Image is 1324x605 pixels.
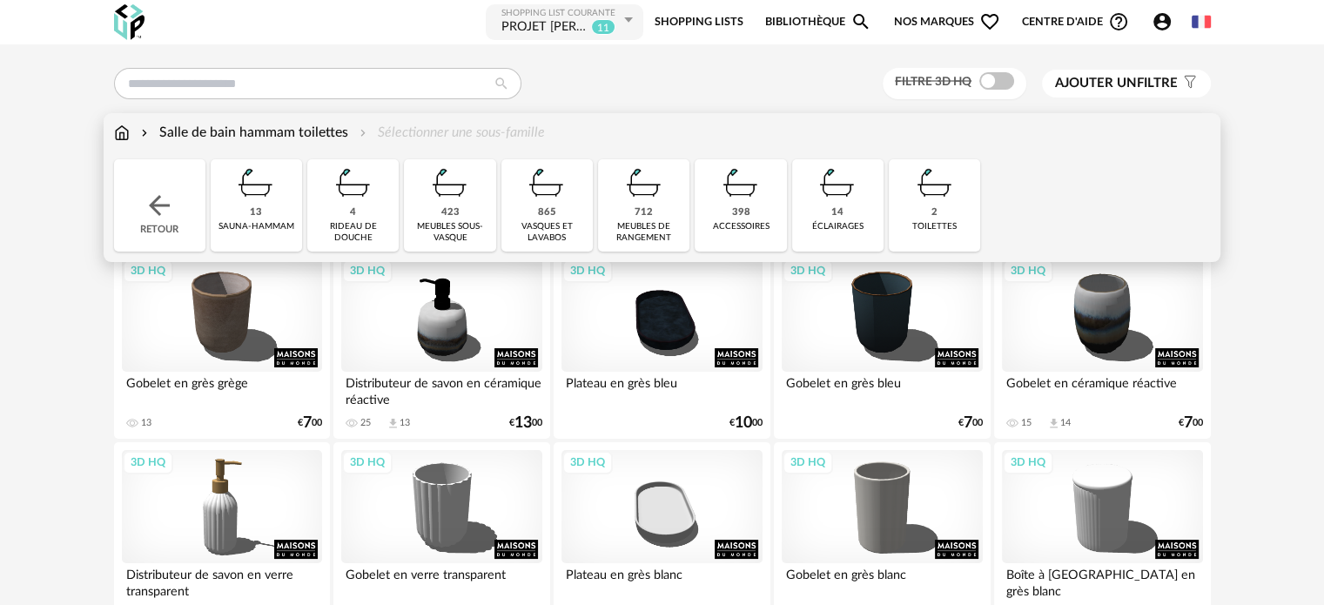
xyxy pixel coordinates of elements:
div: 2 [931,206,938,219]
div: 398 [731,206,749,219]
div: 15 [1021,417,1032,429]
img: svg+xml;base64,PHN2ZyB3aWR0aD0iMTYiIGhlaWdodD0iMTYiIHZpZXdCb3g9IjAgMCAxNiAxNiIgZmlsbD0ibm9uZSIgeG... [138,123,151,143]
div: 865 [538,206,556,219]
sup: 11 [591,19,615,35]
span: 10 [735,417,752,429]
span: Centre d'aideHelp Circle Outline icon [1022,11,1129,32]
div: toilettes [912,221,957,232]
img: Salle%20de%20bain.png [621,159,668,206]
span: Magnify icon [850,11,871,32]
div: 14 [1060,417,1071,429]
a: 3D HQ Gobelet en grès bleu €700 [774,251,990,439]
div: 13 [250,206,262,219]
a: 3D HQ Plateau en grès bleu €1000 [554,251,770,439]
span: Account Circle icon [1152,11,1173,32]
span: filtre [1055,75,1178,92]
div: Distributeur de savon en céramique réactive [341,372,541,407]
div: Plateau en grès blanc [561,563,762,598]
div: 3D HQ [562,451,613,474]
div: vasques et lavabos [507,221,588,244]
span: Filtre 3D HQ [895,76,971,88]
div: sauna-hammam [218,221,294,232]
div: accessoires [712,221,769,232]
div: 3D HQ [783,259,833,282]
div: Distributeur de savon en verre transparent [122,563,322,598]
div: Salle de bain hammam toilettes [138,123,348,143]
div: éclairages [812,221,864,232]
span: Download icon [386,417,400,430]
div: 3D HQ [1003,259,1053,282]
div: Retour [114,159,205,252]
div: 14 [831,206,843,219]
div: 712 [635,206,653,219]
div: 13 [400,417,410,429]
div: € 00 [1179,417,1203,429]
a: 3D HQ Gobelet en grès grège 13 €700 [114,251,330,439]
div: 3D HQ [562,259,613,282]
a: Shopping Lists [655,3,743,42]
div: meubles de rangement [603,221,684,244]
button: Ajouter unfiltre Filter icon [1042,70,1211,97]
div: € 00 [958,417,983,429]
img: fr [1192,12,1211,31]
span: Download icon [1047,417,1060,430]
div: € 00 [509,417,542,429]
div: 3D HQ [342,451,393,474]
a: 3D HQ Distributeur de savon en céramique réactive 25 Download icon 13 €1300 [333,251,549,439]
span: Help Circle Outline icon [1108,11,1129,32]
img: svg+xml;base64,PHN2ZyB3aWR0aD0iMTYiIGhlaWdodD0iMTciIHZpZXdCb3g9IjAgMCAxNiAxNyIgZmlsbD0ibm9uZSIgeG... [114,123,130,143]
span: 13 [514,417,532,429]
div: Gobelet en céramique réactive [1002,372,1202,407]
img: Salle%20de%20bain.png [523,159,570,206]
div: 3D HQ [1003,451,1053,474]
img: Salle%20de%20bain.png [814,159,861,206]
div: rideau de douche [313,221,393,244]
div: Gobelet en grès blanc [782,563,982,598]
span: Nos marques [894,3,1000,42]
span: 7 [303,417,312,429]
div: PROJET MARIE ANTOINETTE [501,19,588,37]
a: BibliothèqueMagnify icon [765,3,871,42]
div: Gobelet en grès bleu [782,372,982,407]
div: 3D HQ [783,451,833,474]
div: Shopping List courante [501,8,620,19]
img: Salle%20de%20bain.png [427,159,474,206]
span: Heart Outline icon [979,11,1000,32]
img: Salle%20de%20bain.png [232,159,279,206]
div: 3D HQ [123,259,173,282]
img: Salle%20de%20bain.png [911,159,958,206]
img: OXP [114,4,144,40]
div: 3D HQ [123,451,173,474]
span: Account Circle icon [1152,11,1180,32]
div: Plateau en grès bleu [561,372,762,407]
img: Salle%20de%20bain.png [330,159,377,206]
img: Salle%20de%20bain.png [717,159,764,206]
img: svg+xml;base64,PHN2ZyB3aWR0aD0iMjQiIGhlaWdodD0iMjQiIHZpZXdCb3g9IjAgMCAyNCAyNCIgZmlsbD0ibm9uZSIgeG... [144,190,175,221]
div: 423 [441,206,460,219]
div: 3D HQ [342,259,393,282]
div: Boîte à [GEOGRAPHIC_DATA] en grès blanc [1002,563,1202,598]
a: 3D HQ Gobelet en céramique réactive 15 Download icon 14 €700 [994,251,1210,439]
div: € 00 [298,417,322,429]
div: 4 [350,206,356,219]
div: Gobelet en verre transparent [341,563,541,598]
div: 25 [360,417,371,429]
span: 7 [964,417,972,429]
span: 7 [1184,417,1193,429]
div: meubles sous-vasque [409,221,490,244]
div: € 00 [729,417,763,429]
div: 13 [141,417,151,429]
span: Filter icon [1178,75,1198,92]
div: Gobelet en grès grège [122,372,322,407]
span: Ajouter un [1055,77,1137,90]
